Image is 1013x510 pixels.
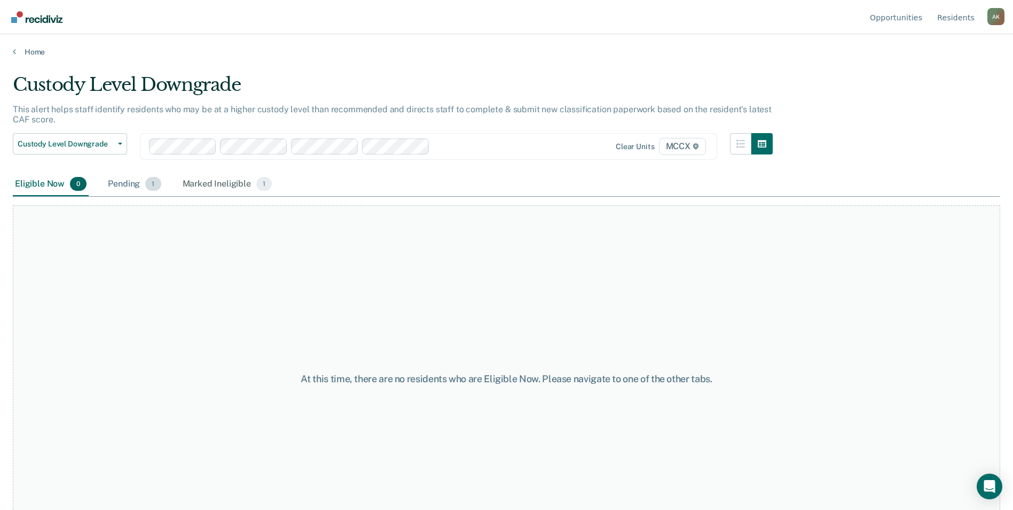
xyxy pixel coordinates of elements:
[70,177,87,191] span: 0
[659,138,706,155] span: MCCX
[180,173,274,196] div: Marked Ineligible1
[106,173,163,196] div: Pending1
[13,47,1000,57] a: Home
[13,74,773,104] div: Custody Level Downgrade
[18,140,114,149] span: Custody Level Downgrade
[11,11,62,23] img: Recidiviz
[987,8,1004,25] button: Profile dropdown button
[987,8,1004,25] div: A K
[13,133,127,154] button: Custody Level Downgrade
[260,373,753,385] div: At this time, there are no residents who are Eligible Now. Please navigate to one of the other tabs.
[13,104,772,125] p: This alert helps staff identify residents who may be at a higher custody level than recommended a...
[616,142,655,151] div: Clear units
[256,177,272,191] span: 1
[145,177,161,191] span: 1
[977,474,1002,499] div: Open Intercom Messenger
[13,173,89,196] div: Eligible Now0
